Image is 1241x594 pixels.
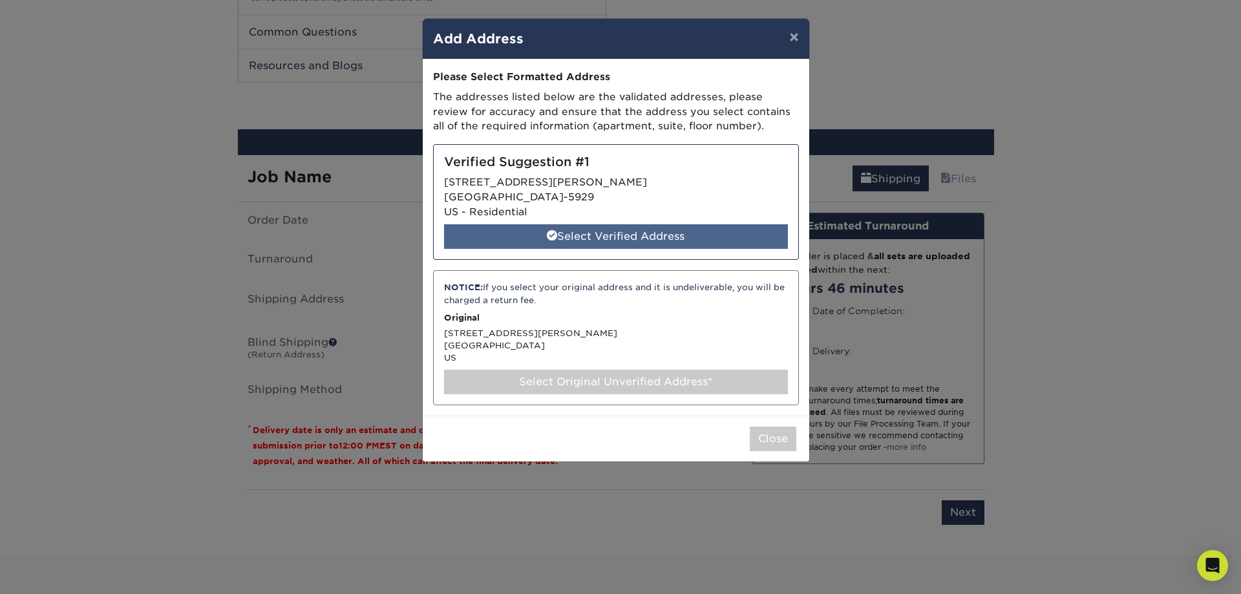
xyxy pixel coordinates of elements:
p: The addresses listed below are the validated addresses, please review for accuracy and ensure tha... [433,90,799,134]
div: If you select your original address and it is undeliverable, you will be charged a return fee. [444,281,788,306]
div: Open Intercom Messenger [1197,550,1228,581]
div: Select Original Unverified Address* [444,370,788,394]
strong: NOTICE: [444,282,483,292]
h4: Add Address [433,29,799,48]
h5: Verified Suggestion #1 [444,155,788,170]
div: Please Select Formatted Address [433,70,799,85]
div: Select Verified Address [444,224,788,249]
div: [STREET_ADDRESS][PERSON_NAME] [GEOGRAPHIC_DATA] US [433,270,799,405]
button: × [779,19,809,55]
button: Close [750,427,796,451]
p: Original [444,312,788,324]
div: [STREET_ADDRESS][PERSON_NAME] [GEOGRAPHIC_DATA]-5929 US - Residential [433,144,799,260]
